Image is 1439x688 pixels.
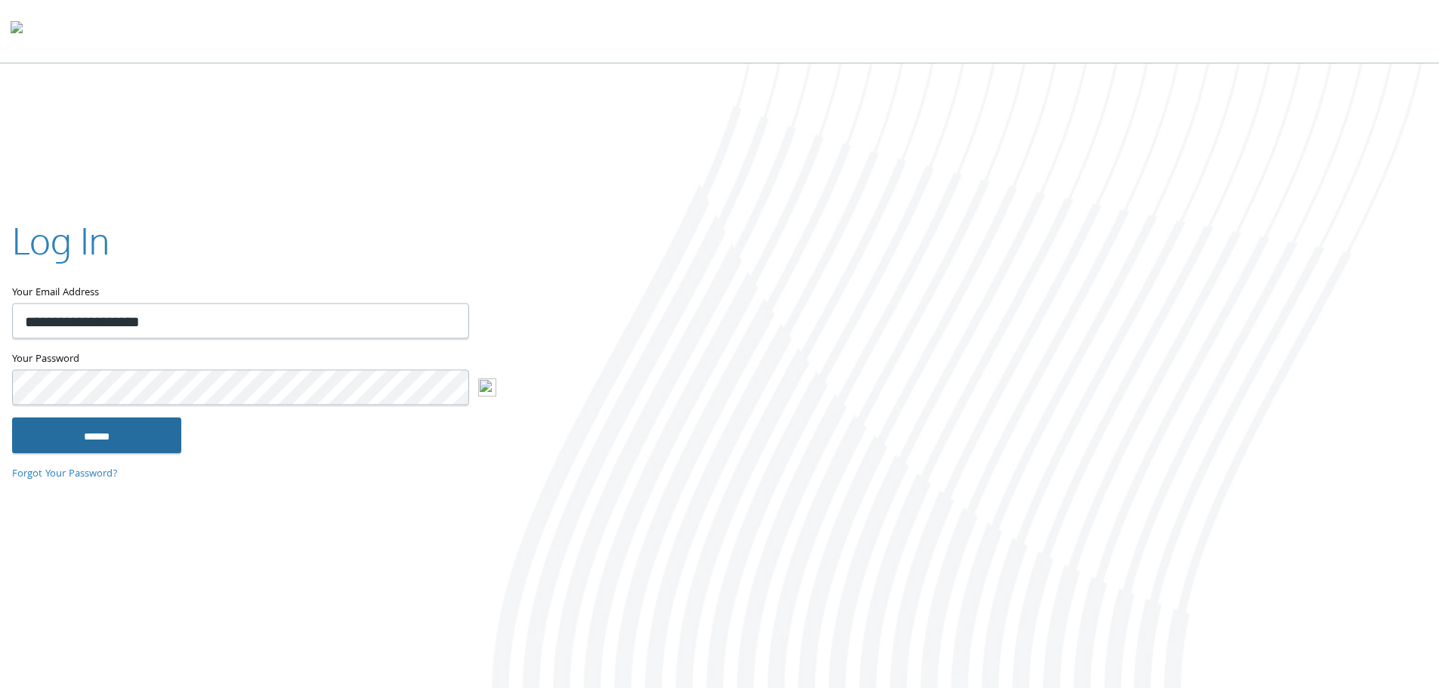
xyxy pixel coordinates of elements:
a: Forgot Your Password? [12,466,118,483]
keeper-lock: Open Keeper Popup [439,378,457,396]
img: todyl-logo-dark.svg [11,16,23,46]
img: logo-new.svg [478,378,496,396]
h2: Log In [12,215,110,266]
label: Your Password [12,350,468,369]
